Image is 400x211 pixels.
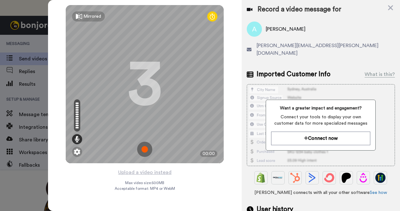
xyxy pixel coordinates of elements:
div: 3 [127,60,162,108]
img: ic_gear.svg [74,149,80,155]
span: Max video size: 500 MB [125,180,164,185]
img: Patreon [341,173,351,183]
img: Shopify [256,173,266,183]
span: Acceptable format: MP4 or WebM [115,186,175,191]
img: GoHighLevel [375,173,385,183]
span: Connect your tools to display your own customer data for more specialized messages [271,114,370,127]
button: Upload a video instead [116,168,173,177]
img: Drip [358,173,368,183]
img: Hubspot [290,173,300,183]
div: What is this? [365,71,395,78]
div: 00:00 [200,151,217,157]
button: Connect now [271,132,370,145]
img: ActiveCampaign [307,173,317,183]
img: ConvertKit [324,173,334,183]
span: [PERSON_NAME] connects with all your other software [247,189,395,196]
a: See how [370,190,387,195]
span: Want a greater impact and engagement? [271,105,370,111]
img: Ontraport [273,173,283,183]
img: ic_record_start.svg [137,142,152,157]
span: Imported Customer Info [257,70,330,79]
